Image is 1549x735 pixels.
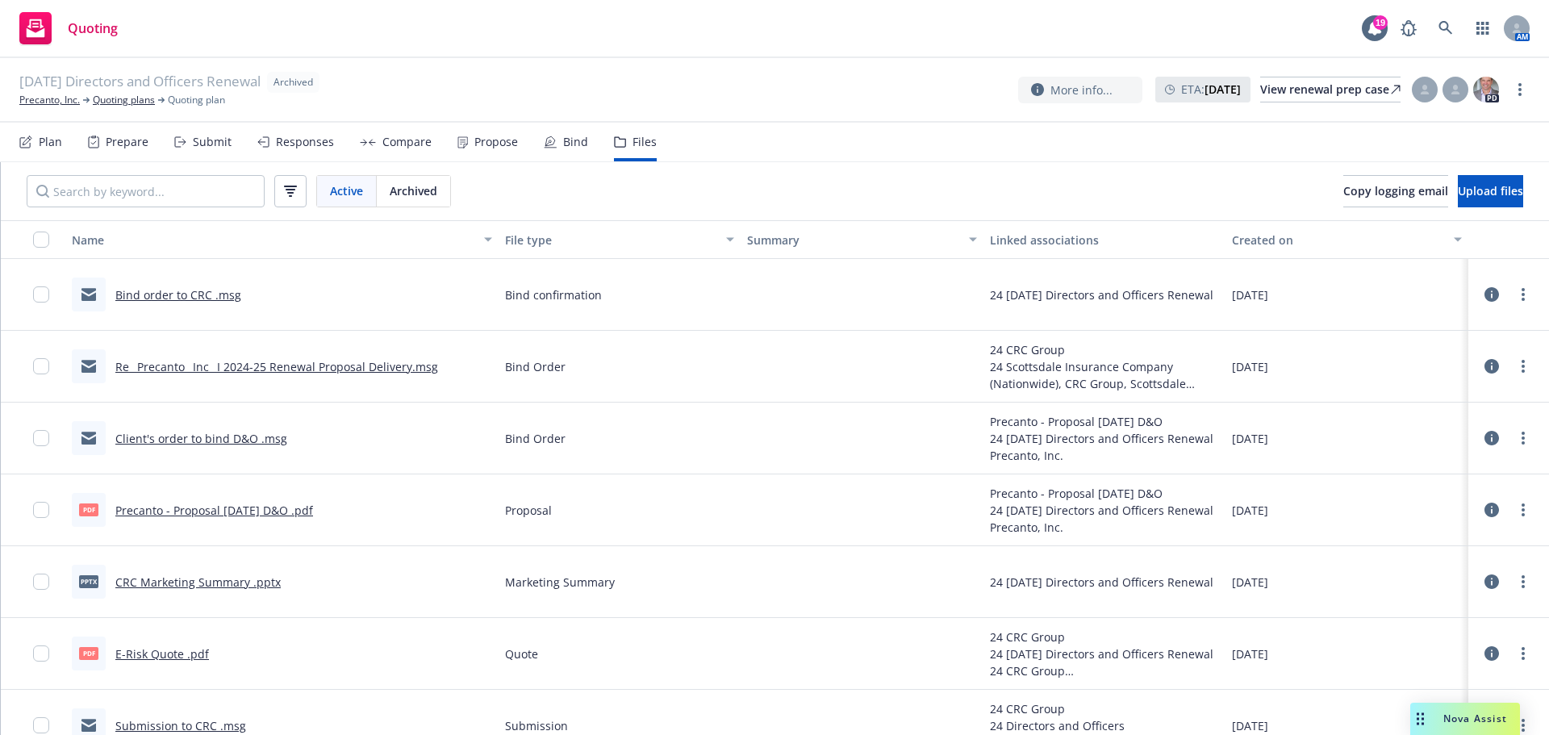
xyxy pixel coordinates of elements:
span: Copy logging email [1343,183,1448,198]
div: 24 CRC Group [990,700,1213,717]
div: 24 CRC Group [990,341,1220,358]
a: more [1514,357,1533,376]
span: Quoting [68,22,118,35]
a: Switch app [1467,12,1499,44]
div: Prepare [106,136,148,148]
span: [DATE] [1232,502,1268,519]
span: Bind confirmation [505,286,602,303]
span: [DATE] [1232,286,1268,303]
span: Nova Assist [1443,712,1507,725]
a: more [1514,572,1533,591]
div: Precanto - Proposal [DATE] D&O [990,413,1213,430]
img: photo [1473,77,1499,102]
a: CRC Marketing Summary .pptx [115,574,281,590]
span: Archived [273,75,313,90]
div: 24 [DATE] Directors and Officers Renewal [990,430,1213,447]
span: Submission [505,717,568,734]
span: [DATE] [1232,430,1268,447]
span: Quoting plan [168,93,225,107]
input: Toggle Row Selected [33,574,49,590]
span: Bind Order [505,358,566,375]
div: 24 [DATE] Directors and Officers Renewal [990,574,1213,591]
button: Nova Assist [1410,703,1520,735]
input: Toggle Row Selected [33,430,49,446]
a: Search [1430,12,1462,44]
a: Precanto, Inc. [19,93,80,107]
button: File type [499,220,741,259]
div: Responses [276,136,334,148]
input: Toggle Row Selected [33,645,49,662]
div: Drag to move [1410,703,1430,735]
a: more [1514,500,1533,520]
div: 24 [DATE] Directors and Officers Renewal [990,286,1213,303]
input: Toggle Row Selected [33,717,49,733]
button: Created on [1225,220,1468,259]
div: Linked associations [990,232,1220,248]
a: more [1514,644,1533,663]
span: pptx [79,575,98,587]
a: Precanto - Proposal [DATE] D&O .pdf [115,503,313,518]
span: Active [330,182,363,199]
div: Submit [193,136,232,148]
div: Precanto, Inc. [990,519,1213,536]
div: 19 [1373,15,1388,30]
div: Summary [747,232,959,248]
input: Toggle Row Selected [33,286,49,303]
span: [DATE] Directors and Officers Renewal [19,72,261,93]
div: File type [505,232,717,248]
span: [DATE] [1232,717,1268,734]
div: 24 Directors and Officers [990,717,1213,734]
div: Name [72,232,474,248]
div: Plan [39,136,62,148]
a: Report a Bug [1392,12,1425,44]
div: 24 CRC Group [990,629,1220,645]
span: ETA : [1181,81,1241,98]
span: Upload files [1458,183,1523,198]
button: Linked associations [983,220,1226,259]
div: 24 [DATE] Directors and Officers Renewal [990,502,1213,519]
div: Bind [563,136,588,148]
span: [DATE] [1232,645,1268,662]
a: Re_ Precanto_ Inc_ I 2024-25 Renewal Proposal Delivery.msg [115,359,438,374]
a: more [1514,428,1533,448]
a: Bind order to CRC .msg [115,287,241,303]
div: Files [633,136,657,148]
span: pdf [79,503,98,516]
a: Quoting [13,6,124,51]
span: More info... [1050,81,1113,98]
div: Created on [1232,232,1444,248]
button: Name [65,220,499,259]
a: View renewal prep case [1260,77,1401,102]
input: Toggle Row Selected [33,502,49,518]
div: 24 [DATE] Directors and Officers Renewal [990,645,1220,662]
div: 24 CRC Group [990,662,1220,679]
span: [DATE] [1232,358,1268,375]
a: Quoting plans [93,93,155,107]
a: Client's order to bind D&O .msg [115,431,287,446]
span: Archived [390,182,437,199]
div: 24 Scottsdale Insurance Company (Nationwide), CRC Group, Scottsdale Insurance Company - CRC Group [990,358,1220,392]
input: Select all [33,232,49,248]
div: Compare [382,136,432,148]
span: [DATE] [1232,574,1268,591]
div: Precanto - Proposal [DATE] D&O [990,485,1213,502]
a: Submission to CRC .msg [115,718,246,733]
button: Upload files [1458,175,1523,207]
a: more [1510,80,1530,99]
button: Copy logging email [1343,175,1448,207]
span: Quote [505,645,538,662]
span: pdf [79,647,98,659]
span: Bind Order [505,430,566,447]
button: More info... [1018,77,1142,103]
div: Propose [474,136,518,148]
a: E-Risk Quote .pdf [115,646,209,662]
a: more [1514,285,1533,304]
strong: [DATE] [1205,81,1241,97]
button: Summary [741,220,983,259]
div: Precanto, Inc. [990,447,1213,464]
a: more [1514,716,1533,735]
span: Proposal [505,502,552,519]
input: Toggle Row Selected [33,358,49,374]
input: Search by keyword... [27,175,265,207]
